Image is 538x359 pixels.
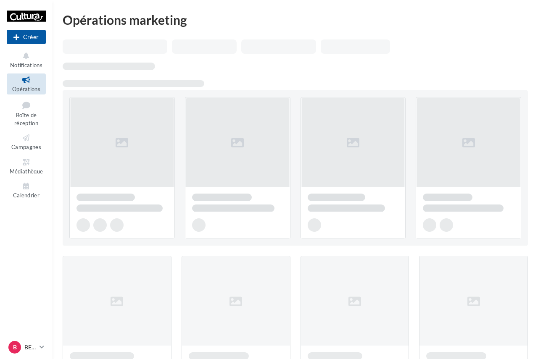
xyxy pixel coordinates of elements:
span: B [13,343,17,351]
span: Opérations [12,86,40,92]
span: Notifications [10,62,42,68]
a: Boîte de réception [7,98,46,128]
a: B BESANCON [7,339,46,355]
a: Médiathèque [7,156,46,176]
a: Opérations [7,73,46,94]
button: Notifications [7,50,46,70]
span: Médiathèque [10,168,43,175]
span: Boîte de réception [14,112,38,126]
div: Opérations marketing [63,13,528,26]
a: Calendrier [7,180,46,200]
div: Nouvelle campagne [7,30,46,44]
span: Campagnes [11,144,41,150]
p: BESANCON [24,343,36,351]
a: Campagnes [7,131,46,152]
span: Calendrier [13,192,40,199]
button: Créer [7,30,46,44]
